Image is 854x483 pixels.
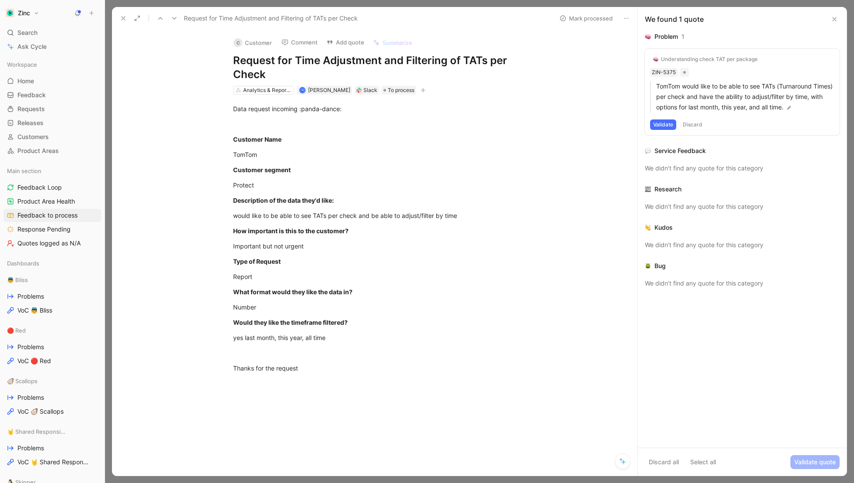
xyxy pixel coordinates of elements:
a: Feedback Loop [3,181,101,194]
div: Understanding check TAT per package [661,56,758,63]
span: [PERSON_NAME] [308,87,350,93]
a: Problems [3,442,101,455]
div: We found 1 quote [645,14,704,24]
span: Customers [17,133,49,141]
strong: How important is this to the customer? [233,227,349,235]
button: Comment [278,36,322,48]
span: Problems [17,292,44,301]
div: Research [654,184,681,194]
a: Problems [3,391,101,404]
button: Mark processed [556,12,617,24]
div: Main sectionFeedback LoopProduct Area HealthFeedback to processResponse PendingQuotes logged as N/A [3,164,101,250]
a: Feedback [3,88,101,102]
span: Feedback to process [17,211,78,220]
strong: Customer Name [233,136,281,143]
div: To process [382,86,416,95]
a: Releases [3,116,101,129]
button: Summarize [369,37,416,49]
button: 🧠Understanding check TAT per package [650,54,761,65]
span: Main section [7,167,41,175]
div: Main section [3,164,101,177]
div: C [234,38,242,47]
a: Customers [3,130,101,143]
span: Request for Time Adjustment and Filtering of TATs per Check [184,13,358,24]
div: Workspace [3,58,101,71]
span: Requests [17,105,45,113]
div: Problem [654,31,678,42]
span: 🤘 Shared Responsibility [7,427,66,436]
div: Dashboards [3,257,101,270]
span: VoC 👼 Bliss [17,306,52,315]
span: Response Pending [17,225,71,234]
span: 🦪 Scallops [7,377,37,385]
div: Number [233,303,535,312]
span: VoC 🦪 Scallops [17,407,64,416]
span: 🔴 Red [7,326,26,335]
span: To process [388,86,414,95]
button: Validate [650,119,676,130]
img: Zinc [6,9,14,17]
div: would like to be able to see TATs per check and be able to adjust/filter by time [233,211,535,220]
span: VoC 🤘 Shared Responsibility [17,458,90,466]
div: 👼 Bliss [3,273,101,286]
a: Feedback to process [3,209,101,222]
span: Problems [17,393,44,402]
img: 📰 [645,186,651,192]
div: Protect [233,180,535,190]
strong: Type of Request [233,258,281,265]
div: Search [3,26,101,39]
span: 👼 Bliss [7,276,28,284]
a: VoC 🔴 Red [3,354,101,367]
strong: Customer segment [233,166,291,173]
div: Important but not urgent [233,241,535,251]
div: 🦪 Scallops [3,374,101,388]
div: Data request incoming :panda-dance: [233,104,535,113]
a: Problems [3,290,101,303]
img: 💬 [645,148,651,154]
div: N [300,88,305,92]
div: Dashboards [3,257,101,272]
span: Home [17,77,34,85]
span: Releases [17,119,44,127]
img: pen.svg [786,105,792,111]
strong: What format would they like the data in? [233,288,352,296]
div: 👼 BlissProblemsVoC 👼 Bliss [3,273,101,317]
a: VoC 🦪 Scallops [3,405,101,418]
span: Quotes logged as N/A [17,239,81,248]
span: Product Area Health [17,197,75,206]
button: Select all [686,455,720,469]
span: Dashboards [7,259,39,268]
div: Analytics & Reporting [243,86,292,95]
span: Ask Cycle [17,41,47,52]
div: 🤘 Shared ResponsibilityProblemsVoC 🤘 Shared Responsibility [3,425,101,469]
div: 🦪 ScallopsProblemsVoC 🦪 Scallops [3,374,101,418]
button: Add quote [322,36,368,48]
strong: Would they like the timeframe filtered? [233,319,348,326]
a: Response Pending [3,223,101,236]
div: Service Feedback [654,146,706,156]
a: VoC 👼 Bliss [3,304,101,317]
span: Summarize [383,39,412,47]
div: Bug [654,261,666,271]
h1: Zinc [18,9,30,17]
button: ZincZinc [3,7,41,19]
strong: Description of the data they'd like: [233,197,334,204]
div: Thanks for the request [233,364,535,373]
div: We didn’t find any quote for this category [645,278,840,289]
a: Problems [3,340,101,354]
div: Slack [363,86,377,95]
a: Requests [3,102,101,116]
a: Home [3,75,101,88]
div: We didn’t find any quote for this category [645,201,840,212]
div: 🔴 RedProblemsVoC 🔴 Red [3,324,101,367]
div: yes last month, this year, all time [233,333,535,342]
p: TomTom would like to be able to see TATs (Turnaround Times) per check and have the ability to adj... [656,81,834,112]
span: Problems [17,343,44,351]
img: 🧠 [653,57,658,62]
img: 🧠 [645,34,651,40]
img: 👏 [645,224,651,231]
button: Discard all [645,455,683,469]
button: CCustomer [230,36,276,49]
div: 1 [681,31,685,42]
span: VoC 🔴 Red [17,357,51,365]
